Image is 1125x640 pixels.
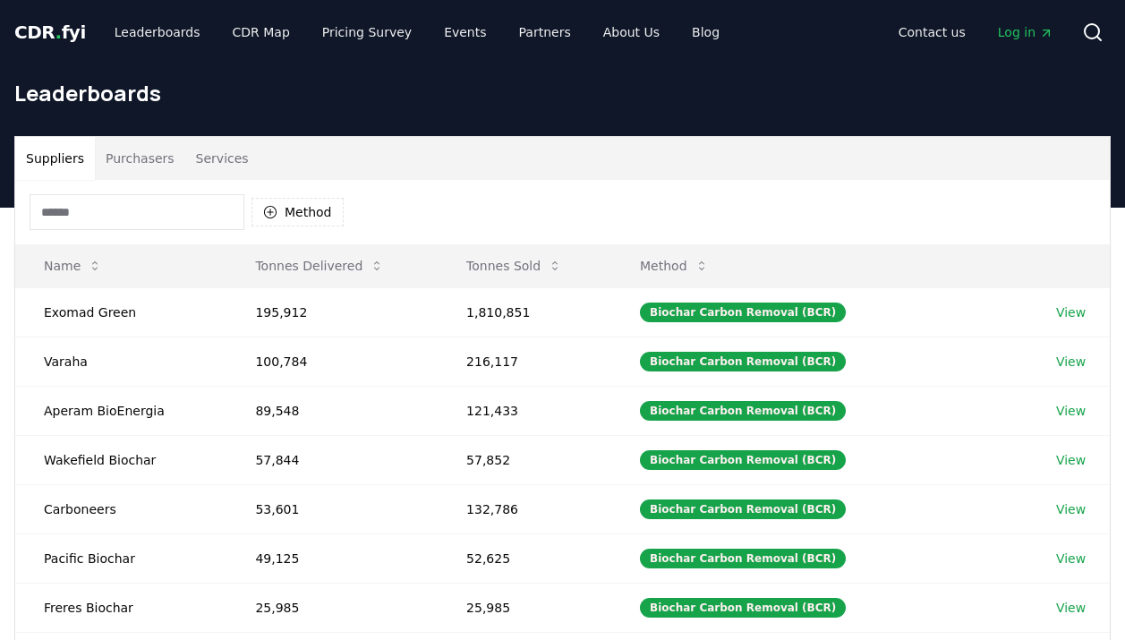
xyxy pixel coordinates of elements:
[640,598,846,618] div: Biochar Carbon Removal (BCR)
[438,533,611,583] td: 52,625
[438,484,611,533] td: 132,786
[1056,353,1086,371] a: View
[589,16,674,48] a: About Us
[226,435,438,484] td: 57,844
[640,450,846,470] div: Biochar Carbon Removal (BCR)
[640,401,846,421] div: Biochar Carbon Removal (BCR)
[308,16,426,48] a: Pricing Survey
[438,287,611,337] td: 1,810,851
[1056,402,1086,420] a: View
[100,16,215,48] a: Leaderboards
[438,337,611,386] td: 216,117
[14,21,86,43] span: CDR fyi
[505,16,585,48] a: Partners
[626,248,723,284] button: Method
[998,23,1053,41] span: Log in
[95,137,185,180] button: Purchasers
[1056,451,1086,469] a: View
[984,16,1068,48] a: Log in
[640,352,846,371] div: Biochar Carbon Removal (BCR)
[15,583,226,632] td: Freres Biochar
[226,287,438,337] td: 195,912
[218,16,304,48] a: CDR Map
[15,337,226,386] td: Varaha
[226,484,438,533] td: 53,601
[15,484,226,533] td: Carboneers
[640,499,846,519] div: Biochar Carbon Removal (BCR)
[100,16,734,48] nav: Main
[226,337,438,386] td: 100,784
[15,137,95,180] button: Suppliers
[884,16,1068,48] nav: Main
[226,583,438,632] td: 25,985
[1056,550,1086,567] a: View
[1056,303,1086,321] a: View
[452,248,576,284] button: Tonnes Sold
[438,583,611,632] td: 25,985
[30,248,116,284] button: Name
[226,533,438,583] td: 49,125
[15,287,226,337] td: Exomad Green
[226,386,438,435] td: 89,548
[438,435,611,484] td: 57,852
[678,16,734,48] a: Blog
[1056,500,1086,518] a: View
[14,20,86,45] a: CDR.fyi
[55,21,62,43] span: .
[884,16,980,48] a: Contact us
[15,435,226,484] td: Wakefield Biochar
[1056,599,1086,617] a: View
[185,137,260,180] button: Services
[14,79,1111,107] h1: Leaderboards
[241,248,398,284] button: Tonnes Delivered
[251,198,344,226] button: Method
[640,303,846,322] div: Biochar Carbon Removal (BCR)
[15,386,226,435] td: Aperam BioEnergia
[438,386,611,435] td: 121,433
[640,549,846,568] div: Biochar Carbon Removal (BCR)
[15,533,226,583] td: Pacific Biochar
[430,16,500,48] a: Events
